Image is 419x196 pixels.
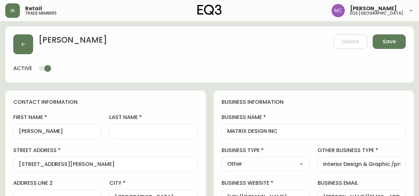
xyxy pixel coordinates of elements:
[318,179,406,187] label: business email
[197,5,222,15] img: logo
[38,34,107,49] h2: [PERSON_NAME]
[373,34,406,49] button: Save
[222,179,310,187] label: business website
[318,147,406,154] label: other business type
[222,114,406,121] label: business name
[25,11,57,15] h5: trade members
[13,147,198,154] label: street address
[350,11,403,15] h5: eq3 [GEOGRAPHIC_DATA]
[13,65,32,72] h4: active
[332,4,345,17] img: 6dbdb61c5655a9a555815750a11666cc
[13,114,101,121] label: first name
[13,98,198,106] h4: contact information
[222,147,310,154] label: business type
[25,6,42,11] span: Retail
[222,98,406,106] h4: business information
[13,179,101,187] label: address line 2
[109,114,197,121] label: last name
[350,6,397,11] span: [PERSON_NAME]
[109,179,197,187] label: city
[383,38,396,45] span: Save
